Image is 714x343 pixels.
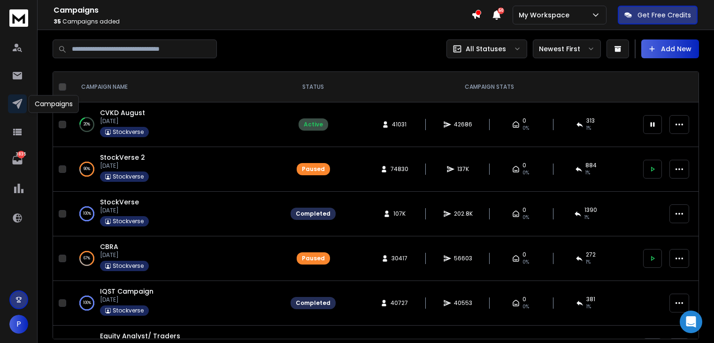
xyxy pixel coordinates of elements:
[100,207,149,214] p: [DATE]
[100,108,145,117] a: CVKD August
[454,210,473,218] span: 202.8K
[100,331,180,341] a: Equity Analyst/ Traders
[113,262,144,270] p: Stockverse
[100,251,149,259] p: [DATE]
[285,72,341,102] th: STATUS
[70,281,285,326] td: 100%IQST Campaign[DATE]Stockverse
[637,10,691,20] p: Get Free Credits
[522,125,529,132] span: 0%
[391,165,408,173] span: 74830
[17,151,25,158] p: 3835
[83,209,91,218] p: 100 %
[522,206,526,214] span: 0
[84,254,90,263] p: 67 %
[680,311,702,333] div: Open Intercom Messenger
[9,315,28,334] button: P
[54,17,61,25] span: 35
[8,151,27,170] a: 3835
[393,210,406,218] span: 107K
[70,192,285,236] td: 100%StockVerse[DATE]Stockverse
[100,296,154,304] p: [DATE]
[113,307,144,314] p: Stockverse
[296,299,330,307] div: Completed
[29,95,79,113] div: Campaigns
[522,117,526,125] span: 0
[84,164,90,174] p: 90 %
[522,214,529,221] span: 0%
[522,251,526,258] span: 0
[113,218,144,225] p: Stockverse
[70,236,285,281] td: 67%CBRA[DATE]Stockverse
[84,120,90,129] p: 20 %
[9,9,28,27] img: logo
[392,121,407,128] span: 41031
[54,18,471,25] p: Campaigns added
[584,214,589,221] span: 1 %
[100,117,149,125] p: [DATE]
[519,10,573,20] p: My Workspace
[522,162,526,169] span: 0
[586,251,596,258] span: 272
[586,258,591,266] span: 1 %
[296,210,330,218] div: Completed
[498,8,504,14] span: 50
[618,6,698,24] button: Get Free Credits
[454,299,472,307] span: 40553
[83,298,91,308] p: 100 %
[466,44,506,54] p: All Statuses
[454,255,472,262] span: 56603
[70,147,285,192] td: 90%StockVerse 2[DATE]Stockverse
[54,5,471,16] h1: Campaigns
[304,121,323,128] div: Active
[585,169,590,177] span: 1 %
[586,303,591,311] span: 1 %
[586,296,595,303] span: 381
[586,125,591,132] span: 1 %
[522,169,529,177] span: 0%
[584,206,597,214] span: 1390
[586,117,595,125] span: 313
[392,255,407,262] span: 30417
[302,255,325,262] div: Paused
[522,303,529,311] span: 0%
[641,39,699,58] button: Add New
[70,72,285,102] th: CAMPAIGN NAME
[457,165,469,173] span: 137K
[100,242,118,251] a: CBRA
[522,296,526,303] span: 0
[113,173,144,180] p: Stockverse
[391,299,408,307] span: 40727
[454,121,472,128] span: 42686
[100,197,139,207] a: StockVerse
[341,72,637,102] th: CAMPAIGN STATS
[70,102,285,147] td: 20%CVKD August[DATE]Stockverse
[522,258,529,266] span: 0%
[100,287,154,296] a: IQST Campaign
[113,128,144,136] p: Stockverse
[100,162,149,170] p: [DATE]
[585,162,597,169] span: 884
[100,153,145,162] a: StockVerse 2
[533,39,601,58] button: Newest First
[302,165,325,173] div: Paused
